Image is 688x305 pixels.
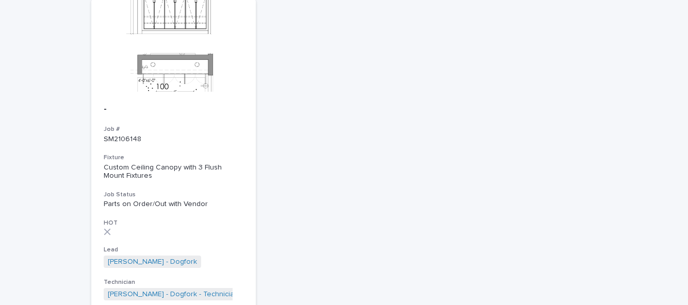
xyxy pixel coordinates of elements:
h3: HOT [104,219,243,227]
a: [PERSON_NAME] - Dogfork [108,258,197,266]
h3: Technician [104,278,243,286]
h3: Fixture [104,154,243,162]
h3: Job # [104,125,243,133]
p: SM2106148 [104,135,243,144]
p: Parts on Order/Out with Vendor [104,200,243,209]
a: [PERSON_NAME] - Dogfork - Technician [108,290,238,299]
p: - [104,104,243,115]
h3: Job Status [104,191,243,199]
h3: Lead [104,246,243,254]
div: Custom Ceiling Canopy with 3 Flush Mount Fixtures [104,163,243,181]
